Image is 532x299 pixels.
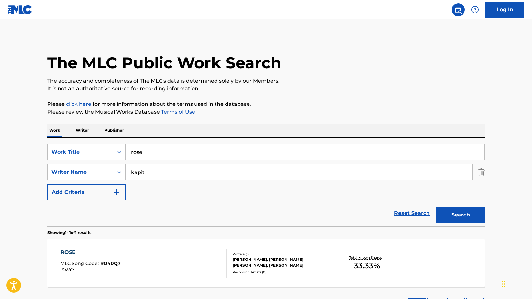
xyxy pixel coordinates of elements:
[47,124,62,137] p: Work
[61,260,100,266] span: MLC Song Code :
[47,77,485,85] p: The accuracy and completeness of The MLC's data is determined solely by our Members.
[391,206,433,220] a: Reset Search
[502,274,505,294] div: Drag
[61,267,76,273] span: ISWC :
[47,53,281,72] h1: The MLC Public Work Search
[51,148,110,156] div: Work Title
[47,184,126,200] button: Add Criteria
[74,124,91,137] p: Writer
[452,3,465,16] a: Public Search
[103,124,126,137] p: Publisher
[8,5,33,14] img: MLC Logo
[233,270,330,275] div: Recording Artists ( 0 )
[47,230,91,236] p: Showing 1 - 1 of 1 results
[454,6,462,14] img: search
[354,260,380,271] span: 33.33 %
[100,260,121,266] span: RO40Q7
[485,2,524,18] a: Log In
[47,239,485,287] a: ROSEMLC Song Code:RO40Q7ISWC:Writers (3)[PERSON_NAME], [PERSON_NAME] [PERSON_NAME], [PERSON_NAME]...
[478,164,485,180] img: Delete Criterion
[349,255,384,260] p: Total Known Shares:
[233,252,330,257] div: Writers ( 3 )
[500,268,532,299] iframe: Chat Widget
[61,249,121,256] div: ROSE
[47,108,485,116] p: Please review the Musical Works Database
[66,101,91,107] a: click here
[233,257,330,268] div: [PERSON_NAME], [PERSON_NAME] [PERSON_NAME], [PERSON_NAME]
[436,207,485,223] button: Search
[47,144,485,226] form: Search Form
[51,168,110,176] div: Writer Name
[47,100,485,108] p: Please for more information about the terms used in the database.
[471,6,479,14] img: help
[160,109,195,115] a: Terms of Use
[469,3,482,16] div: Help
[47,85,485,93] p: It is not an authoritative source for recording information.
[113,188,120,196] img: 9d2ae6d4665cec9f34b9.svg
